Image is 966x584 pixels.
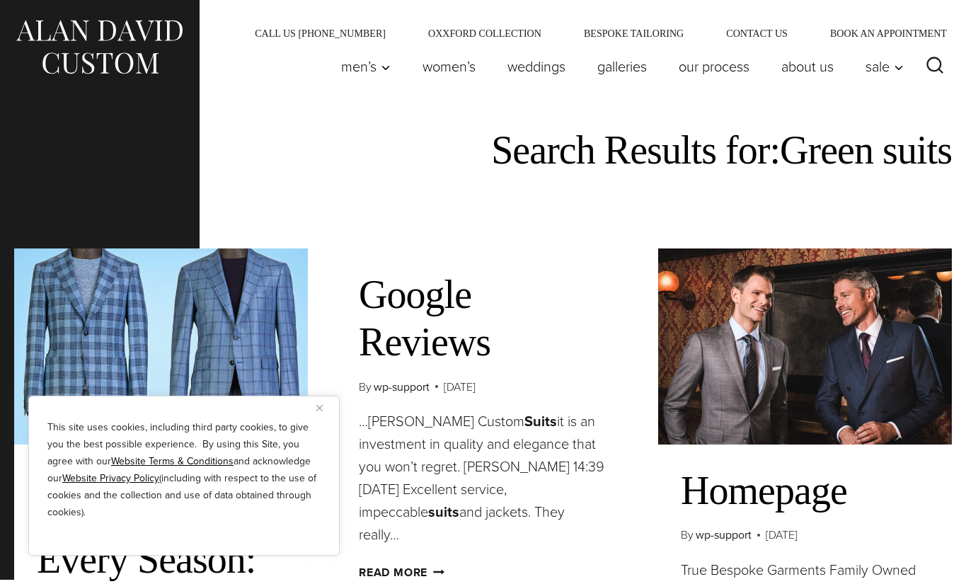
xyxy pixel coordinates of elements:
[766,52,850,81] a: About Us
[407,52,492,81] a: Women’s
[111,454,234,469] a: Website Terms & Conditions
[374,379,430,395] a: wp-support
[234,28,952,38] nav: Secondary Navigation
[658,248,952,445] img: Two men in custom suits, one in blue double breasted pinstripe suit and one in medium grey over p...
[780,128,952,172] span: Green suits
[563,28,705,38] a: Bespoke Tailoring
[359,378,372,396] span: By
[681,469,847,513] a: Homepage
[359,564,444,580] a: Read More
[341,59,391,74] span: Men’s
[234,28,407,38] a: Call Us [PHONE_NUMBER]
[809,28,952,38] a: Book an Appointment
[47,419,321,521] p: This site uses cookies, including third party cookies, to give you the best possible experience. ...
[428,501,459,522] strong: suits
[407,28,563,38] a: Oxxford Collection
[696,527,752,543] a: wp-support
[663,52,766,81] a: Our Process
[582,52,663,81] a: Galleries
[14,16,184,79] img: Alan David Custom
[316,399,333,416] button: Close
[14,127,952,174] h1: Search Results for:
[444,378,476,396] time: [DATE]
[766,526,798,544] time: [DATE]
[492,52,582,81] a: weddings
[524,411,557,432] strong: Suits
[866,59,904,74] span: Sale
[359,411,604,545] span: …[PERSON_NAME] Custom it is an investment in quality and elegance that you won’t regret. [PERSON_...
[326,52,912,81] nav: Primary Navigation
[359,273,490,364] a: Google Reviews
[62,471,159,486] a: Website Privacy Policy
[681,526,694,544] span: By
[918,50,952,84] button: View Search Form
[316,405,323,411] img: Close
[705,28,809,38] a: Contact Us
[14,248,308,445] img: 2 mannequins each with a Scabal sportcoat. Left medium blue with navy large plaid, right blue wit...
